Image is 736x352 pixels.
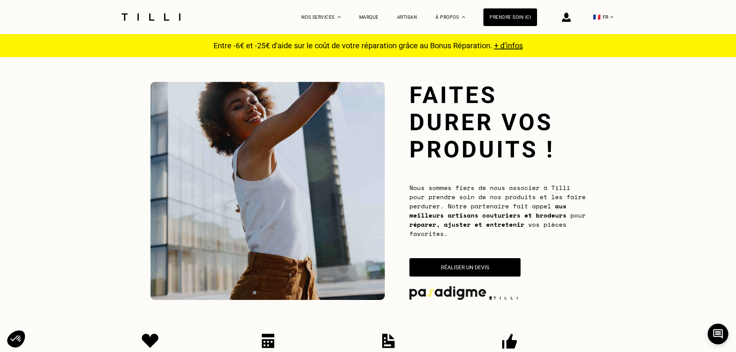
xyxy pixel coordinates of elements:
[397,15,417,20] a: Artisan
[119,13,183,21] img: Logo du service de couturière Tilli
[494,41,523,50] a: + d’infos
[382,334,395,348] img: Icon
[409,201,567,220] b: aux meilleurs artisans couturiers et brodeurs
[593,13,601,21] span: 🇫🇷
[409,258,521,277] button: Réaliser un devis
[483,8,537,26] a: Prendre soin ici
[409,220,524,229] b: réparer, ajuster et entretenir
[409,183,586,238] span: Nous sommes fiers de nous associer à Tilli pour prendre soin de nos produits et les faire perdure...
[462,16,465,18] img: Menu déroulant à propos
[209,41,527,50] p: Entre -6€ et -25€ d’aide sur le coût de votre réparation grâce au Bonus Réparation.
[409,286,486,300] img: paradigme.logo.png
[338,16,341,18] img: Menu déroulant
[359,15,379,20] a: Marque
[562,13,571,22] img: icône connexion
[610,16,613,18] img: menu déroulant
[502,334,517,349] img: Icon
[486,296,521,300] img: logo Tilli
[409,82,586,163] h1: Faites durer vos produits !
[142,334,159,348] img: Icon
[262,334,274,348] img: Icon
